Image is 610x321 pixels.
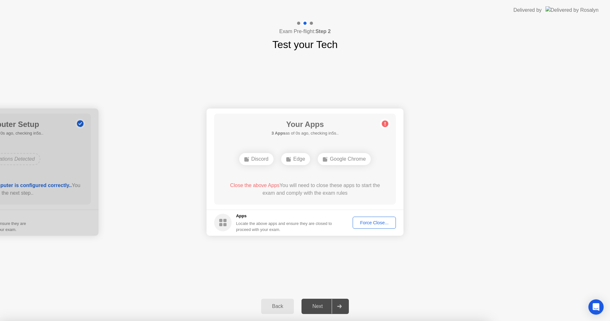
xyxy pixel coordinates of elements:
div: Google Chrome [318,153,371,165]
div: Next [303,304,332,309]
h5: as of 0s ago, checking in5s.. [271,130,338,136]
h1: Your Apps [271,119,338,130]
h1: Test your Tech [272,37,338,52]
h4: Exam Pre-flight: [279,28,331,35]
div: Locate the above apps and ensure they are closed to proceed with your exam. [236,220,332,233]
div: You will need to close these apps to start the exam and comply with the exam rules [223,182,387,197]
div: Delivered by [513,6,542,14]
span: Close the above Apps [230,183,280,188]
div: Force Close... [355,220,394,225]
img: Delivered by Rosalyn [546,6,599,14]
div: Back [263,304,292,309]
h5: Apps [236,213,332,219]
b: 3 Apps [271,131,285,136]
div: Discord [239,153,274,165]
b: Step 2 [315,29,331,34]
div: Open Intercom Messenger [588,299,604,315]
div: Edge [281,153,310,165]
